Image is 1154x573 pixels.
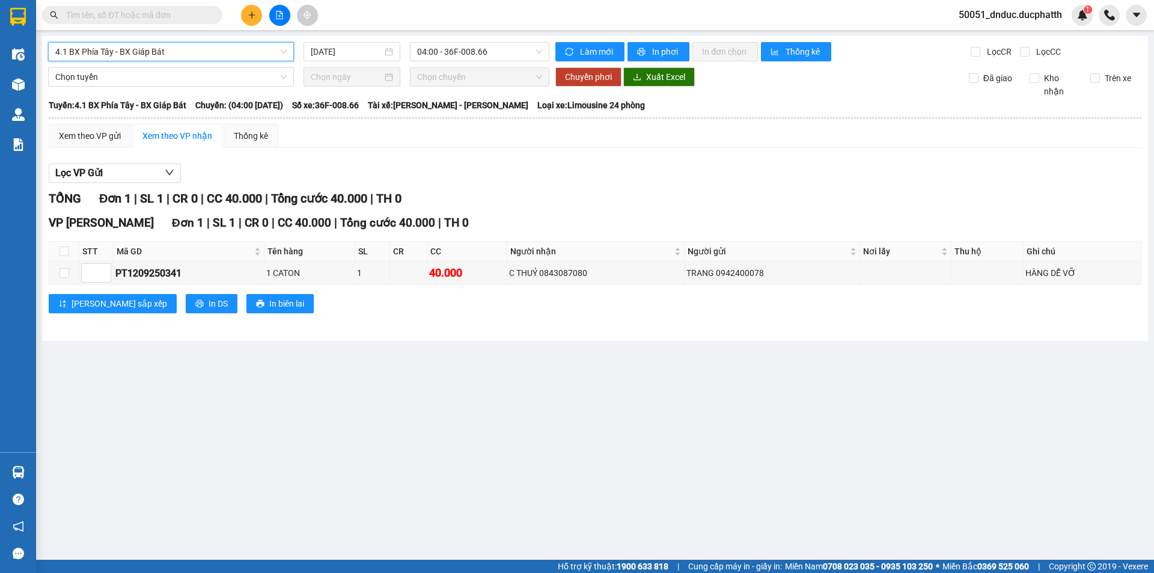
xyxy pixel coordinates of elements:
span: caret-down [1131,10,1142,20]
span: Làm mới [580,45,615,58]
img: warehouse-icon [12,466,25,479]
span: Xuất Excel [646,70,685,84]
span: Đơn 1 [99,191,131,206]
span: | [207,216,210,230]
span: copyright [1087,562,1096,571]
span: Số xe: 36F-008.66 [292,99,359,112]
span: Người nhận [510,245,671,258]
th: CR [390,242,427,262]
span: SL 1 [140,191,163,206]
div: TRANG 0942400078 [686,266,858,280]
span: SL 1 [213,216,236,230]
div: Xem theo VP gửi [59,129,121,142]
span: Kho nhận [1039,72,1081,98]
span: plus [248,11,256,19]
span: sort-ascending [58,299,67,309]
th: Thu hộ [951,242,1024,262]
button: printerIn biên lai [246,294,314,313]
span: file-add [275,11,284,19]
span: CC 40.000 [278,216,331,230]
span: Nơi lấy [863,245,939,258]
button: printerIn phơi [627,42,689,61]
span: 1 [1085,5,1090,14]
input: 13/09/2025 [311,45,382,58]
span: | [265,191,268,206]
span: TH 0 [444,216,469,230]
span: Đơn 1 [172,216,204,230]
strong: 0708 023 035 - 0935 103 250 [823,562,933,571]
span: | [134,191,137,206]
span: 4.1 BX Phía Tây - BX Giáp Bát [55,43,287,61]
span: download [633,73,641,82]
td: PT1209250341 [114,262,264,285]
div: 1 CATON [266,266,352,280]
img: icon-new-feature [1077,10,1088,20]
div: PT1209250341 [115,266,262,281]
span: CR 0 [245,216,269,230]
span: | [201,191,204,206]
span: [PERSON_NAME] sắp xếp [72,297,167,310]
span: search [50,11,58,19]
img: solution-icon [12,138,25,151]
span: aim [303,11,311,19]
span: TỔNG [49,191,81,206]
button: file-add [269,5,290,26]
img: logo-vxr [10,8,26,26]
strong: 1900 633 818 [617,562,668,571]
span: | [334,216,337,230]
span: | [239,216,242,230]
span: In biên lai [269,297,304,310]
span: In DS [209,297,228,310]
span: Lọc CC [1031,45,1063,58]
span: | [1038,560,1040,573]
span: Chọn tuyến [55,68,287,86]
button: downloadXuất Excel [623,67,695,87]
button: Lọc VP Gửi [49,164,181,183]
span: Chuyến: (04:00 [DATE]) [195,99,283,112]
span: Lọc VP Gửi [55,165,103,180]
button: sort-ascending[PERSON_NAME] sắp xếp [49,294,177,313]
span: 50051_dnduc.ducphatth [949,7,1072,22]
span: | [438,216,441,230]
span: printer [637,47,647,57]
div: 40.000 [429,265,505,281]
span: printer [195,299,204,309]
span: notification [13,521,24,532]
span: Người gửi [688,245,847,258]
span: Miền Bắc [942,560,1029,573]
span: printer [256,299,264,309]
button: In đơn chọn [692,42,758,61]
img: warehouse-icon [12,78,25,91]
button: bar-chartThống kê [761,42,831,61]
th: Tên hàng [264,242,355,262]
span: Mã GD [117,245,252,258]
span: | [370,191,373,206]
b: Tuyến: 4.1 BX Phía Tây - BX Giáp Bát [49,100,186,110]
span: | [677,560,679,573]
span: Đã giao [978,72,1017,85]
span: Hỗ trợ kỹ thuật: [558,560,668,573]
button: printerIn DS [186,294,237,313]
span: ⚪️ [936,564,939,569]
th: CC [427,242,507,262]
span: Loại xe: Limousine 24 phòng [537,99,645,112]
span: CR 0 [172,191,198,206]
input: Tìm tên, số ĐT hoặc mã đơn [66,8,208,22]
div: HÀNG DỄ VỠ [1025,266,1138,280]
span: TH 0 [376,191,401,206]
span: Trên xe [1100,72,1136,85]
span: 04:00 - 36F-008.66 [417,43,542,61]
button: Chuyển phơi [555,67,621,87]
span: | [272,216,275,230]
th: STT [79,242,114,262]
span: message [13,548,24,559]
span: VP [PERSON_NAME] [49,216,154,230]
span: Cung cấp máy in - giấy in: [688,560,782,573]
span: Lọc CR [982,45,1013,58]
span: Thống kê [786,45,822,58]
span: sync [565,47,575,57]
span: Tài xế: [PERSON_NAME] - [PERSON_NAME] [368,99,528,112]
div: C THUỶ 0843087080 [509,266,682,280]
div: Thống kê [234,129,268,142]
img: warehouse-icon [12,108,25,121]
